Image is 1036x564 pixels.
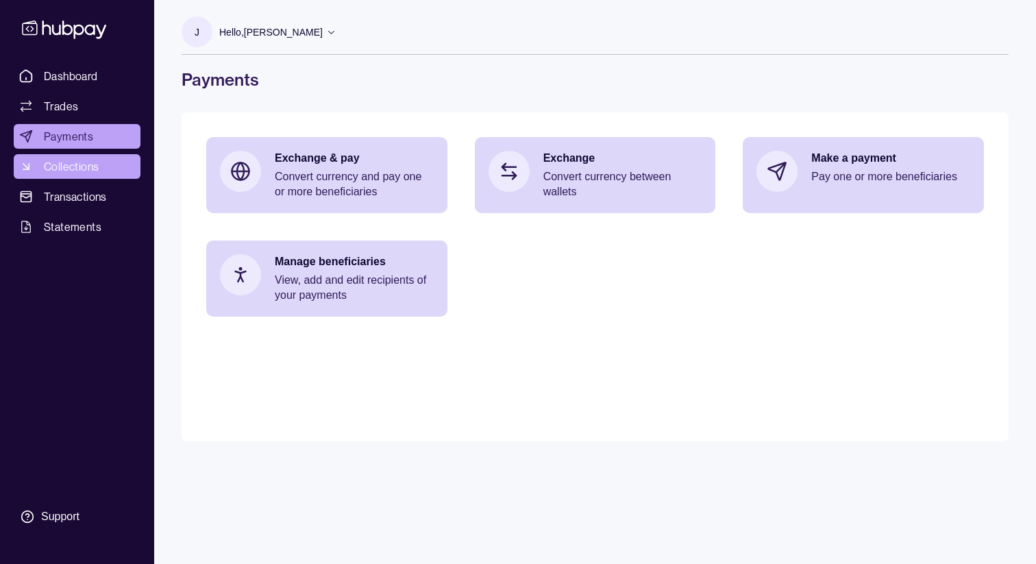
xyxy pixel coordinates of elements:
[811,169,970,184] p: Pay one or more beneficiaries
[275,169,434,199] p: Convert currency and pay one or more beneficiaries
[14,214,140,239] a: Statements
[543,151,702,166] p: Exchange
[543,169,702,199] p: Convert currency between wallets
[44,128,93,145] span: Payments
[44,188,107,205] span: Transactions
[275,254,434,269] p: Manage beneficiaries
[275,151,434,166] p: Exchange & pay
[14,94,140,119] a: Trades
[44,98,78,114] span: Trades
[14,64,140,88] a: Dashboard
[195,25,199,40] p: J
[475,137,716,213] a: ExchangeConvert currency between wallets
[811,151,970,166] p: Make a payment
[219,25,323,40] p: Hello, [PERSON_NAME]
[14,184,140,209] a: Transactions
[44,219,101,235] span: Statements
[182,69,1009,90] h1: Payments
[44,68,98,84] span: Dashboard
[41,509,79,524] div: Support
[14,124,140,149] a: Payments
[206,241,447,317] a: Manage beneficiariesView, add and edit recipients of your payments
[743,137,984,206] a: Make a paymentPay one or more beneficiaries
[44,158,99,175] span: Collections
[206,137,447,213] a: Exchange & payConvert currency and pay one or more beneficiaries
[275,273,434,303] p: View, add and edit recipients of your payments
[14,154,140,179] a: Collections
[14,502,140,531] a: Support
